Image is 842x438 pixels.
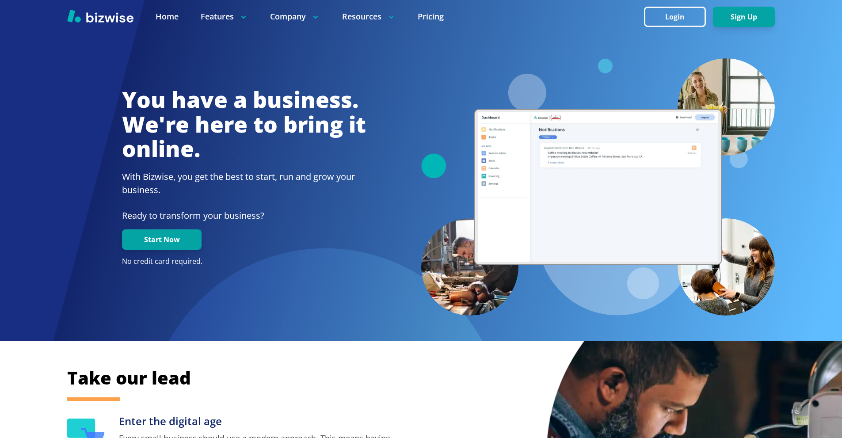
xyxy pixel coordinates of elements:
[201,11,248,22] p: Features
[713,7,775,27] button: Sign Up
[342,11,396,22] p: Resources
[644,13,713,21] a: Login
[156,11,179,22] a: Home
[122,236,202,244] a: Start Now
[122,88,366,161] h1: You have a business. We're here to bring it online.
[122,229,202,250] button: Start Now
[119,414,399,429] h3: Enter the digital age
[122,257,366,267] p: No credit card required.
[713,13,775,21] a: Sign Up
[644,7,706,27] button: Login
[418,11,444,22] a: Pricing
[67,366,730,390] h2: Take our lead
[270,11,320,22] p: Company
[122,170,366,197] h2: With Bizwise, you get the best to start, run and grow your business.
[122,209,366,222] p: Ready to transform your business?
[67,9,133,23] img: Bizwise Logo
